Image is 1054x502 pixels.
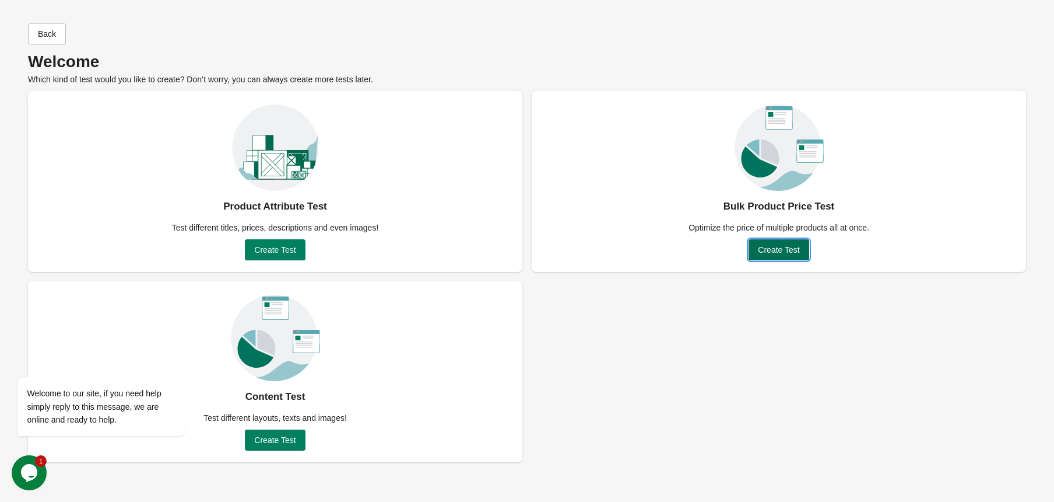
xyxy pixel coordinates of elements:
span: Create Test [758,245,799,255]
span: Create Test [254,245,296,255]
button: Back [28,23,66,44]
iframe: chat widget [12,272,222,449]
div: Content Test [245,388,305,406]
div: Test different layouts, texts and images! [196,412,354,424]
button: Create Test [245,239,305,260]
div: Which kind of test would you like to create? Don’t worry, you can always create more tests later. [28,56,1026,85]
button: Create Test [749,239,809,260]
div: Product Attribute Test [223,197,327,216]
div: Bulk Product Price Test [723,197,835,216]
button: Create Test [245,430,305,451]
div: Test different titles, prices, descriptions and even images! [165,222,386,233]
span: Back [38,29,56,39]
span: Create Test [254,435,296,445]
p: Welcome [28,56,1026,68]
div: Optimize the price of multiple products all at once. [681,222,876,233]
iframe: chat widget [12,455,49,490]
